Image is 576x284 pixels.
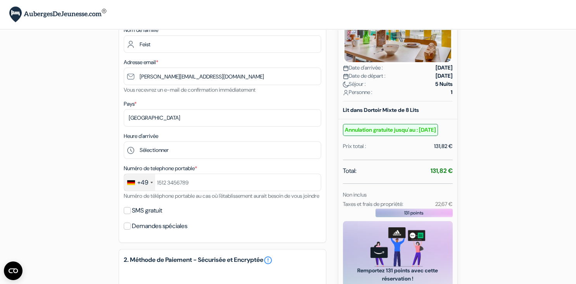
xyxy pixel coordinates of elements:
[343,191,367,198] small: Non inclus
[352,267,443,283] span: Remportez 131 points avec cette réservation !
[4,261,22,280] button: CMP-Widget öffnen
[343,88,372,96] span: Personne :
[124,58,158,66] label: Adresse email
[132,221,187,232] label: Demandes spéciales
[132,205,162,216] label: SMS gratuit
[434,142,453,150] div: 131,82 €
[124,86,256,93] small: Vous recevrez un e-mail de confirmation immédiatement
[124,35,321,53] input: Entrer le nom de famille
[343,65,349,71] img: calendar.svg
[436,64,453,72] strong: [DATE]
[124,174,321,191] input: 1512 3456789
[124,174,155,191] div: Germany (Deutschland): +49
[343,200,403,207] small: Taxes et frais de propriété:
[343,106,419,113] b: Lit dans Dortoir Mixte de 8 Lits
[343,80,366,88] span: Séjour :
[436,72,453,80] strong: [DATE]
[124,132,158,140] label: Heure d'arrivée
[343,166,356,176] span: Total:
[343,142,366,150] div: Prix total :
[343,82,349,87] img: moon.svg
[343,72,386,80] span: Date de départ :
[124,192,319,199] small: Numéro de téléphone portable au cas où l'établissement aurait besoin de vous joindre
[124,100,137,108] label: Pays
[431,167,453,175] strong: 131,82 €
[343,64,383,72] span: Date d'arrivée :
[404,209,424,216] span: 131 points
[343,124,438,136] small: Annulation gratuite jusqu'au : [DATE]
[435,80,453,88] strong: 5 Nuits
[370,227,425,267] img: gift_card_hero_new.png
[137,178,148,187] div: +49
[343,90,349,96] img: user_icon.svg
[124,26,161,34] label: Nom de famille
[435,200,452,207] small: 22,67 €
[451,88,453,96] strong: 1
[124,164,197,172] label: Numéro de telephone portable
[263,256,273,265] a: error_outline
[9,7,106,23] img: AubergesDeJeunesse.com
[124,256,321,265] h5: 2. Méthode de Paiement - Sécurisée et Encryptée
[343,73,349,79] img: calendar.svg
[124,68,321,85] input: Entrer adresse e-mail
